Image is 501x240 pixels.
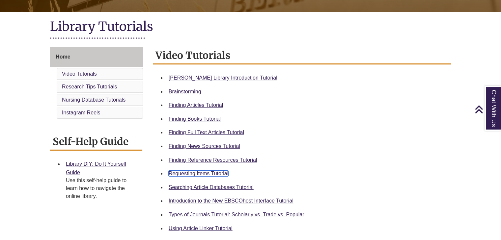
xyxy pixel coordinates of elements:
[475,105,499,114] a: Back to Top
[50,47,143,120] div: Guide Page Menu
[56,54,70,60] span: Home
[62,71,97,77] a: Video Tutorials
[62,97,125,103] a: Nursing Database Tutorials
[169,184,254,190] a: Searching Article Databases Tutorial
[169,102,223,108] a: Finding Articles Tutorial
[169,157,257,163] a: Finding Reference Resources Tutorial
[169,116,221,122] a: Finding Books Tutorial
[50,47,143,67] a: Home
[169,75,277,81] a: [PERSON_NAME] Library Introduction Tutorial
[66,177,137,200] div: Use this self-help guide to learn how to navigate the online library.
[50,133,142,151] h2: Self-Help Guide
[66,161,126,175] a: Library DIY: Do It Yourself Guide
[169,130,244,135] a: Finding Full Text Articles Tutorial
[169,143,240,149] a: Finding News Sources Tutorial
[169,226,233,231] a: Using Article Linker Tutorial
[153,47,451,64] h2: Video Tutorials
[169,171,228,176] a: Requesting Items Tutorial
[62,84,117,89] a: Research Tips Tutorials
[169,198,293,204] a: Introduction to the New EBSCOhost Interface Tutorial
[169,212,304,217] a: Types of Journals Tutorial: Scholarly vs. Trade vs. Popular
[169,89,201,94] a: Brainstorming
[62,110,100,115] a: Instagram Reels
[50,18,451,36] h1: Library Tutorials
